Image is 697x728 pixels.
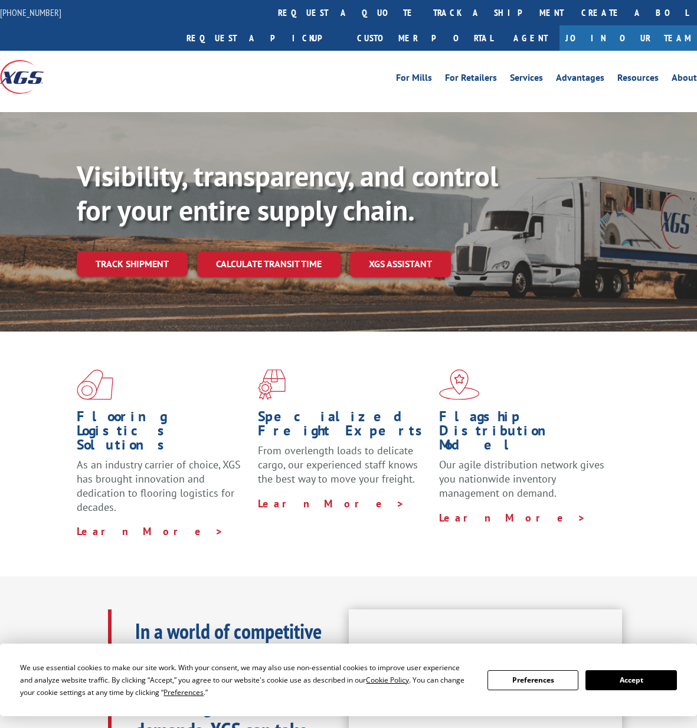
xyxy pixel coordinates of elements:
[348,25,502,51] a: Customer Portal
[258,497,405,510] a: Learn More >
[439,458,604,500] span: Our agile distribution network gives you nationwide inventory management on demand.
[617,73,659,86] a: Resources
[350,251,451,277] a: XGS ASSISTANT
[672,73,697,86] a: About
[77,158,498,228] b: Visibility, transparency, and control for your entire supply chain.
[396,73,432,86] a: For Mills
[556,73,604,86] a: Advantages
[163,687,204,697] span: Preferences
[77,251,188,276] a: Track shipment
[20,661,473,699] div: We use essential cookies to make our site work. With your consent, we may also use non-essential ...
[258,444,430,496] p: From overlength loads to delicate cargo, our experienced staff knows the best way to move your fr...
[585,670,676,690] button: Accept
[197,251,341,277] a: Calculate transit time
[258,409,430,444] h1: Specialized Freight Experts
[439,409,611,458] h1: Flagship Distribution Model
[502,25,559,51] a: Agent
[366,675,409,685] span: Cookie Policy
[258,369,286,400] img: xgs-icon-focused-on-flooring-red
[77,409,249,458] h1: Flooring Logistics Solutions
[445,73,497,86] a: For Retailers
[487,670,578,690] button: Preferences
[559,25,697,51] a: Join Our Team
[439,369,480,400] img: xgs-icon-flagship-distribution-model-red
[77,369,113,400] img: xgs-icon-total-supply-chain-intelligence-red
[77,458,241,513] span: As an industry carrier of choice, XGS has brought innovation and dedication to flooring logistics...
[510,73,543,86] a: Services
[178,25,348,51] a: Request a pickup
[77,524,224,538] a: Learn More >
[439,511,586,524] a: Learn More >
